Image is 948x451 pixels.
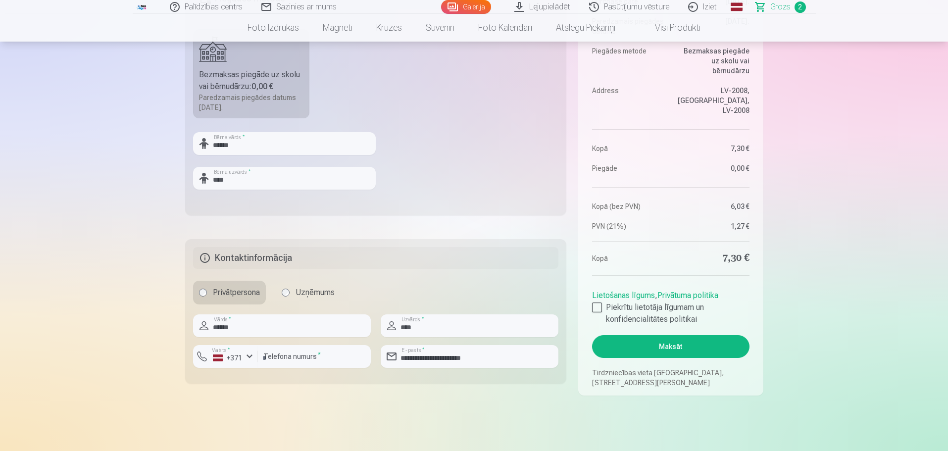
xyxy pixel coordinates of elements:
div: , [592,286,749,325]
a: Suvenīri [414,14,466,42]
label: Uzņēmums [276,281,341,304]
div: +371 [213,353,243,363]
dt: PVN (21%) [592,221,666,231]
input: Privātpersona [199,289,207,297]
b: 0,00 € [251,82,273,91]
div: Bezmaksas piegāde uz skolu vai bērnudārzu : [199,69,304,93]
label: Valsts [209,346,233,353]
a: Foto izdrukas [236,14,311,42]
span: 2 [795,1,806,13]
img: /fa3 [137,4,148,10]
dd: 1,27 € [676,221,749,231]
dt: Piegāde [592,163,666,173]
a: Visi produkti [627,14,712,42]
dd: 7,30 € [676,251,749,265]
input: Uzņēmums [282,289,290,297]
dd: 6,03 € [676,201,749,211]
label: Piekrītu lietotāja līgumam un konfidencialitātes politikai [592,301,749,325]
a: Foto kalendāri [466,14,544,42]
a: Krūzes [364,14,414,42]
label: Privātpersona [193,281,266,304]
dt: Kopā [592,251,666,265]
dt: Kopā (bez PVN) [592,201,666,211]
p: Tirdzniecības vieta [GEOGRAPHIC_DATA], [STREET_ADDRESS][PERSON_NAME] [592,368,749,388]
button: Valsts*+371 [193,345,257,368]
h5: Kontaktinformācija [193,247,559,269]
div: Paredzamais piegādes datums [DATE]. [199,93,304,112]
dd: LV-2008, [GEOGRAPHIC_DATA], LV-2008 [676,86,749,115]
button: Maksāt [592,335,749,358]
dd: Bezmaksas piegāde uz skolu vai bērnudārzu [676,46,749,76]
dd: 0,00 € [676,163,749,173]
a: Magnēti [311,14,364,42]
dt: Piegādes metode [592,46,666,76]
dt: Address [592,86,666,115]
span: Grozs [770,1,791,13]
dd: 7,30 € [676,144,749,153]
dt: Kopā [592,144,666,153]
a: Lietošanas līgums [592,291,655,300]
a: Atslēgu piekariņi [544,14,627,42]
a: Privātuma politika [657,291,718,300]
